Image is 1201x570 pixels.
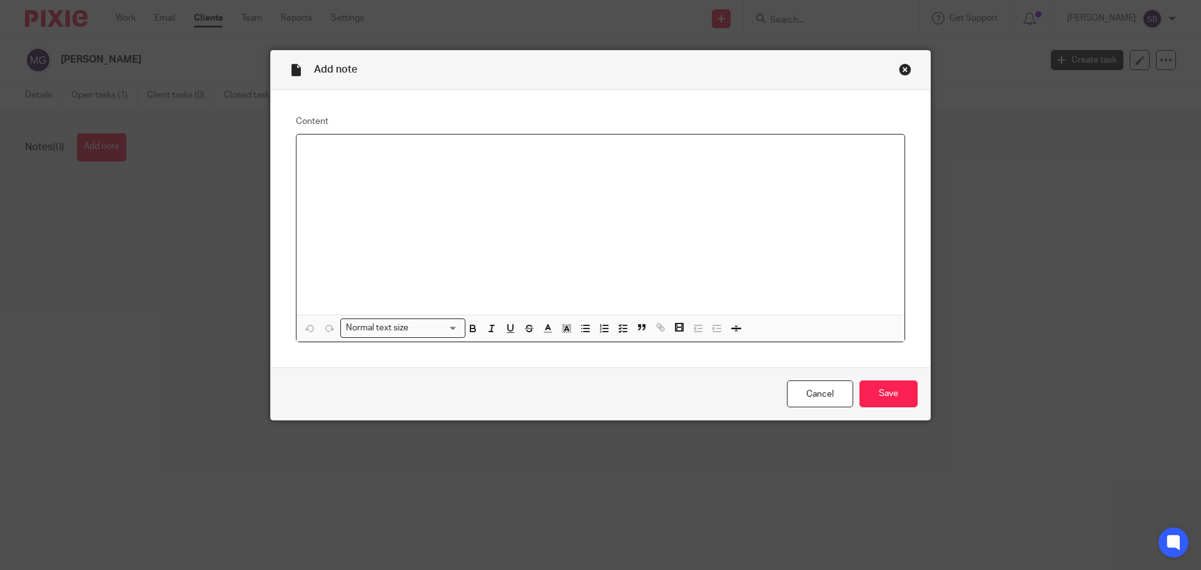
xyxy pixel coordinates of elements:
[787,380,853,407] a: Cancel
[314,64,357,74] span: Add note
[899,63,911,76] div: Close this dialog window
[343,322,412,335] span: Normal text size
[296,115,905,128] label: Content
[413,322,458,335] input: Search for option
[859,380,918,407] input: Save
[340,318,465,338] div: Search for option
